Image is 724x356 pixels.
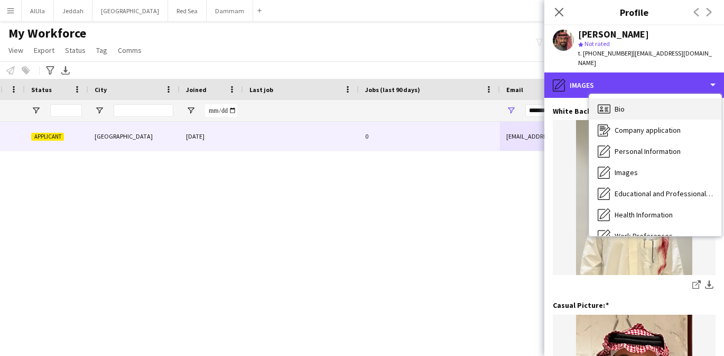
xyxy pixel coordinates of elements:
[61,43,90,57] a: Status
[359,122,500,151] div: 0
[22,1,54,21] button: AlUla
[615,210,673,220] span: Health Information
[54,1,92,21] button: Jeddah
[4,43,27,57] a: View
[65,45,86,55] span: Status
[186,86,207,94] span: Joined
[615,147,681,156] span: Personal Information
[365,86,420,94] span: Jobs (last 90 days)
[96,45,107,55] span: Tag
[589,225,721,247] div: Work Preferences
[8,25,86,41] span: My Workforce
[578,30,649,39] div: [PERSON_NAME]
[50,104,82,117] input: Status Filter Input
[589,120,721,141] div: Company application
[615,125,681,135] span: Company application
[589,141,721,162] div: Personal Information
[249,86,273,94] span: Last job
[553,120,716,275] img: image.jpg
[615,104,625,114] span: Bio
[615,231,673,241] span: Work Preferences
[114,43,146,57] a: Comms
[578,49,633,57] span: t. [PHONE_NUMBER]
[500,122,606,151] div: [EMAIL_ADDRESS][DOMAIN_NAME]
[31,133,64,141] span: Applicant
[615,189,713,198] span: Educational and Professional Background
[589,162,721,183] div: Images
[186,106,196,115] button: Open Filter Menu
[205,104,237,117] input: Joined Filter Input
[31,106,41,115] button: Open Filter Menu
[578,49,712,67] span: | [EMAIL_ADDRESS][DOMAIN_NAME]
[544,72,724,98] div: Images
[95,86,107,94] span: City
[92,1,168,21] button: [GEOGRAPHIC_DATA]
[207,1,253,21] button: Dammam
[589,183,721,204] div: Educational and Professional Background
[553,106,648,116] h3: White Background Picture
[34,45,54,55] span: Export
[506,106,516,115] button: Open Filter Menu
[114,104,173,117] input: City Filter Input
[59,64,72,77] app-action-btn: Export XLSX
[589,98,721,120] div: Bio
[31,86,52,94] span: Status
[615,168,638,177] span: Images
[584,40,610,48] span: Not rated
[44,64,57,77] app-action-btn: Advanced filters
[118,45,142,55] span: Comms
[544,5,724,19] h3: Profile
[30,43,59,57] a: Export
[168,1,207,21] button: Red Sea
[88,122,180,151] div: [GEOGRAPHIC_DATA]
[525,104,600,117] input: Email Filter Input
[8,45,23,55] span: View
[95,106,104,115] button: Open Filter Menu
[180,122,243,151] div: [DATE]
[589,204,721,225] div: Health Information
[553,300,609,310] h3: Casual Picture:
[506,86,523,94] span: Email
[92,43,112,57] a: Tag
